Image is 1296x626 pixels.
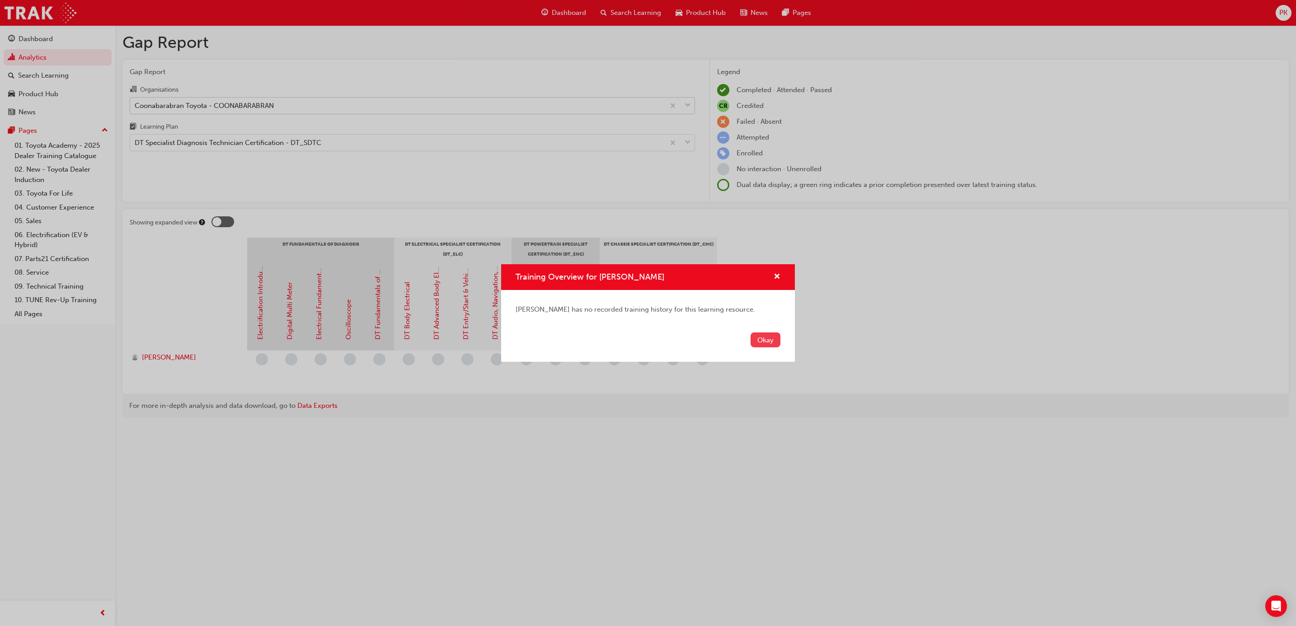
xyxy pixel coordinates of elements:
[516,272,664,282] span: Training Overview for [PERSON_NAME]
[501,264,795,362] div: Training Overview for John Montemayor
[774,273,780,281] span: cross-icon
[774,271,780,283] button: cross-icon
[1265,595,1287,617] div: Open Intercom Messenger
[516,304,780,315] div: [PERSON_NAME] has no recorded training history for this learning resource.
[751,332,780,347] button: Okay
